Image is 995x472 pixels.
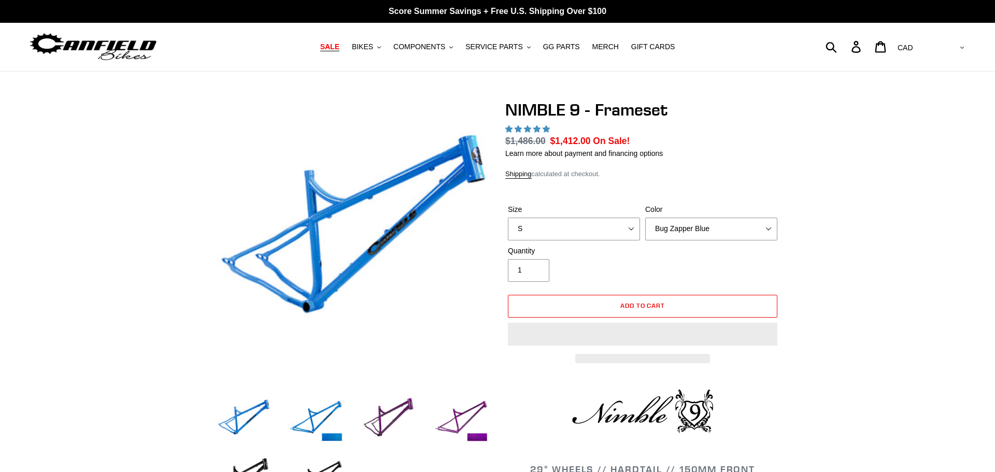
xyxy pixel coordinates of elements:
[831,35,858,58] input: Search
[550,136,591,146] span: $1,412.00
[505,170,532,179] a: Shipping
[505,169,780,179] div: calculated at checkout.
[508,295,777,318] button: Add to cart
[505,136,546,146] s: $1,486.00
[460,40,535,54] button: SERVICE PARTS
[587,40,624,54] a: MERCH
[505,100,780,120] h1: NIMBLE 9 - Frameset
[29,31,158,63] img: Canfield Bikes
[393,42,445,51] span: COMPONENTS
[592,42,619,51] span: MERCH
[433,391,490,448] img: Load image into Gallery viewer, NIMBLE 9 - Frameset
[352,42,373,51] span: BIKES
[631,42,675,51] span: GIFT CARDS
[388,40,458,54] button: COMPONENTS
[538,40,585,54] a: GG PARTS
[465,42,522,51] span: SERVICE PARTS
[505,149,663,158] a: Learn more about payment and financing options
[315,40,345,54] a: SALE
[505,125,552,133] span: 4.89 stars
[217,102,488,373] img: NIMBLE 9 - Frameset
[626,40,680,54] a: GIFT CARDS
[215,391,272,448] img: Load image into Gallery viewer, NIMBLE 9 - Frameset
[320,42,339,51] span: SALE
[543,42,580,51] span: GG PARTS
[620,302,665,309] span: Add to cart
[360,391,417,448] img: Load image into Gallery viewer, NIMBLE 9 - Frameset
[645,204,777,215] label: Color
[508,246,640,256] label: Quantity
[593,134,630,148] span: On Sale!
[288,391,345,448] img: Load image into Gallery viewer, NIMBLE 9 - Frameset
[347,40,386,54] button: BIKES
[508,204,640,215] label: Size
